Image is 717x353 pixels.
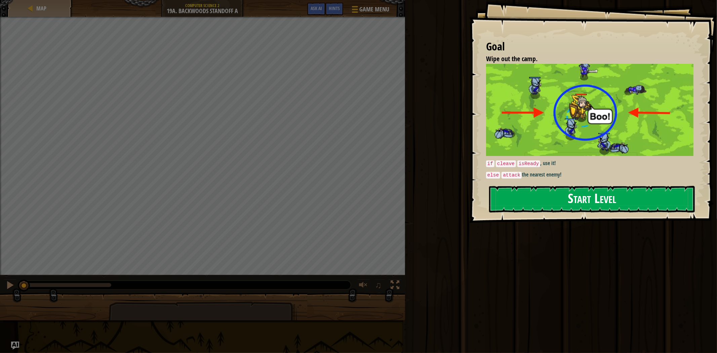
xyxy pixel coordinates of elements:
button: Toggle fullscreen [388,279,402,293]
span: Map [36,5,46,12]
button: Ask AI [11,342,19,350]
code: attack [502,172,522,179]
button: Game Menu [347,3,393,18]
code: cleave [496,160,516,167]
span: Ask AI [311,5,322,11]
span: Wipe out the camp. [486,54,537,63]
li: Wipe out the camp. [478,54,692,64]
span: ♫ [375,280,382,290]
span: Hints [329,5,340,11]
button: ♫ [374,279,385,293]
button: Adjust volume [357,279,370,293]
p: the nearest enemy! [486,171,699,179]
button: Start Level [489,186,695,212]
p: , use it! [486,159,699,167]
button: Ctrl + P: Pause [3,279,17,293]
span: Game Menu [359,5,389,14]
code: isReady [517,160,540,167]
img: Backwoods standoff intro [486,64,699,156]
div: Goal [486,39,693,54]
code: else [486,172,501,179]
a: Map [34,5,46,12]
code: if [486,160,494,167]
button: Ask AI [307,3,325,15]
